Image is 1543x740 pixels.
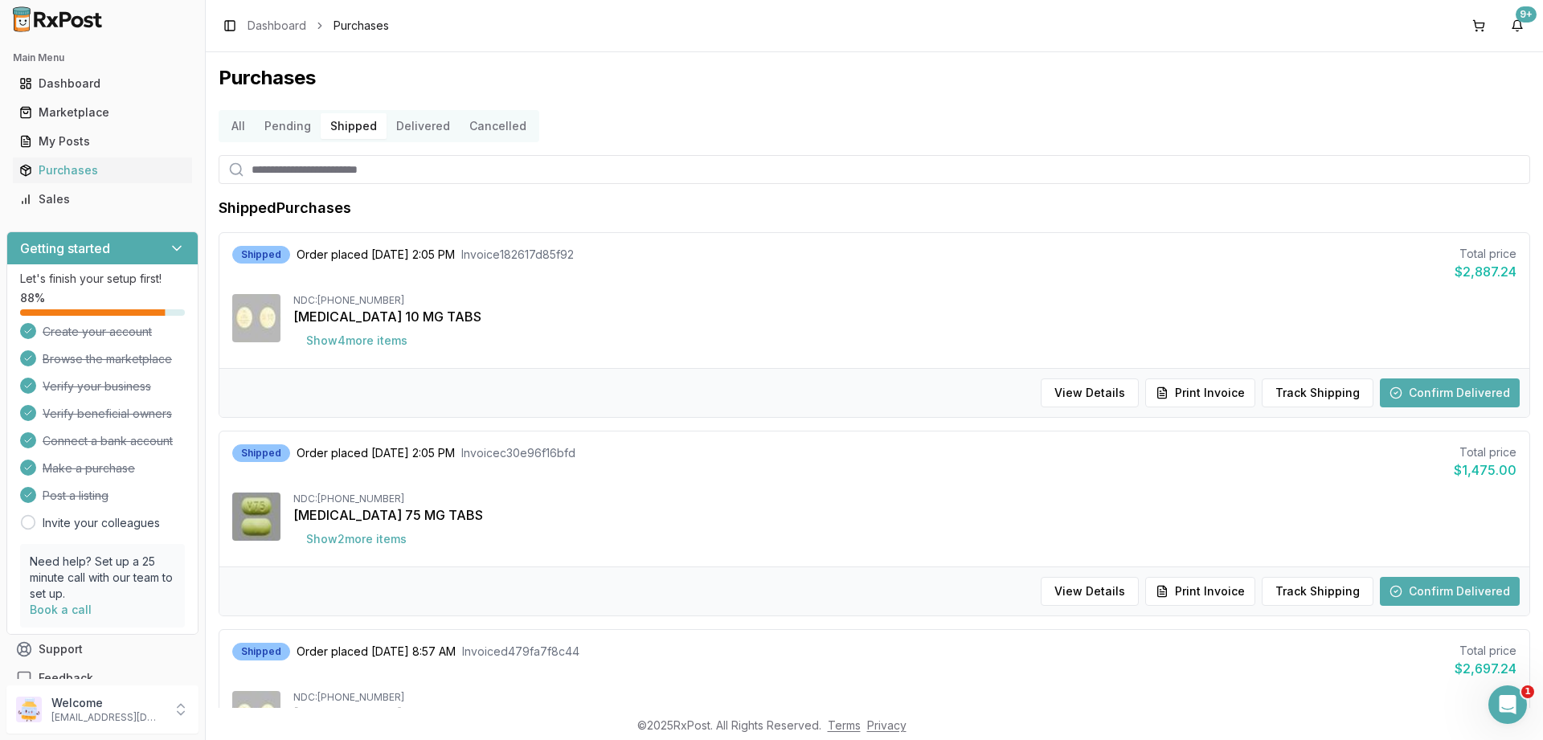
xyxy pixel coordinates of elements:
[20,239,110,258] h3: Getting started
[13,127,192,156] a: My Posts
[78,8,182,20] h1: [PERSON_NAME]
[20,290,45,306] span: 88 %
[462,644,579,660] span: Invoice d479fa7f8c44
[461,445,575,461] span: Invoice c30e96f16bfd
[297,445,455,461] span: Order placed [DATE] 2:05 PM
[43,324,152,340] span: Create your account
[13,69,192,98] a: Dashboard
[219,197,351,219] h1: Shipped Purchases
[39,670,93,686] span: Feedback
[334,18,389,34] span: Purchases
[13,51,192,64] h2: Main Menu
[293,326,420,355] button: Show4more items
[1454,444,1516,460] div: Total price
[1504,13,1530,39] button: 9+
[6,157,199,183] button: Purchases
[43,488,108,504] span: Post a listing
[16,697,42,722] img: User avatar
[6,186,199,212] button: Sales
[293,307,1516,326] div: [MEDICAL_DATA] 10 MG TABS
[1454,460,1516,480] div: $1,475.00
[1380,577,1520,606] button: Confirm Delivered
[282,6,311,35] div: Close
[232,294,280,342] img: Jardiance 10 MG TABS
[78,20,193,36] p: Active in the last 15m
[255,113,321,139] button: Pending
[19,133,186,149] div: My Posts
[293,525,420,554] button: Show2more items
[1521,685,1534,698] span: 1
[297,247,455,263] span: Order placed [DATE] 2:05 PM
[1145,577,1255,606] button: Print Invoice
[43,460,135,476] span: Make a purchase
[26,241,152,251] div: [PERSON_NAME] • [DATE]
[1262,378,1373,407] button: Track Shipping
[43,378,151,395] span: Verify your business
[1455,643,1516,659] div: Total price
[1041,577,1139,606] button: View Details
[293,493,1516,505] div: NDC: [PHONE_NUMBER]
[6,100,199,125] button: Marketplace
[232,246,290,264] div: Shipped
[76,525,89,538] button: Upload attachment
[1455,262,1516,281] div: $2,887.24
[461,247,574,263] span: Invoice 182617d85f92
[321,113,387,139] button: Shipped
[25,526,38,539] button: Emoji picker
[1516,6,1537,22] div: 9+
[297,644,456,660] span: Order placed [DATE] 8:57 AM
[293,691,1516,704] div: NDC: [PHONE_NUMBER]
[19,76,186,92] div: Dashboard
[293,704,1516,723] div: [MEDICAL_DATA] 10 MG TABS
[293,505,1516,525] div: [MEDICAL_DATA] 75 MG TABS
[43,433,173,449] span: Connect a bank account
[30,603,92,616] a: Book a call
[252,6,282,37] button: Home
[46,9,72,35] img: Profile image for Manuel
[30,554,175,602] p: Need help? Set up a 25 minute call with our team to set up.
[248,18,389,34] nav: breadcrumb
[828,718,861,732] a: Terms
[51,525,63,538] button: Gif picker
[6,635,199,664] button: Support
[1041,378,1139,407] button: View Details
[1488,685,1527,724] iframe: Intercom live chat
[51,711,163,724] p: [EMAIL_ADDRESS][DOMAIN_NAME]
[10,6,41,37] button: go back
[1455,246,1516,262] div: Total price
[222,113,255,139] button: All
[13,92,264,238] div: Hello! I was informed of a pharmacy being closed until [DATE]. Orders 3de9acce3ae3 and c0a27f6de4...
[460,113,536,139] button: Cancelled
[219,65,1530,91] h1: Purchases
[1380,378,1520,407] button: Confirm Delivered
[51,695,163,711] p: Welcome
[293,294,1516,307] div: NDC: [PHONE_NUMBER]
[387,113,460,139] button: Delivered
[6,129,199,154] button: My Posts
[6,664,199,693] button: Feedback
[6,71,199,96] button: Dashboard
[13,156,192,185] a: Purchases
[248,18,306,34] a: Dashboard
[14,493,308,520] textarea: Message…
[13,185,192,214] a: Sales
[1145,378,1255,407] button: Print Invoice
[19,104,186,121] div: Marketplace
[867,718,907,732] a: Privacy
[13,98,192,127] a: Marketplace
[232,643,290,660] div: Shipped
[19,191,186,207] div: Sales
[276,520,301,546] button: Send a message…
[43,406,172,422] span: Verify beneficial owners
[20,271,185,287] p: Let's finish your setup first!
[232,444,290,462] div: Shipped
[43,351,172,367] span: Browse the marketplace
[232,493,280,541] img: Gemtesa 75 MG TABS
[1262,577,1373,606] button: Track Shipping
[13,92,309,273] div: Manuel says…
